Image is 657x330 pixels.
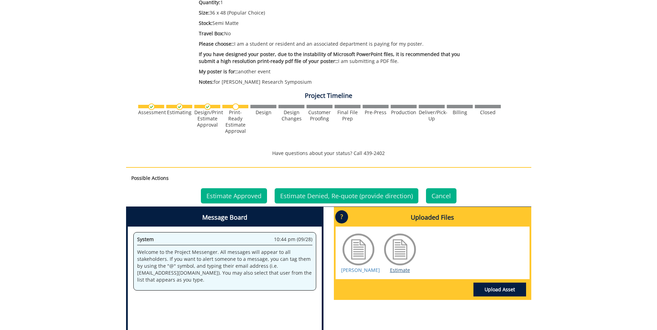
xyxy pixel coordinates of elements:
[391,109,417,116] div: Production
[199,9,470,16] p: 36 x 48 (Popular Choice)
[419,109,445,122] div: Deliver/Pick-Up
[204,103,211,110] img: checkmark
[199,30,470,37] p: No
[137,236,154,242] span: System
[199,79,214,85] span: Notes:
[473,283,526,296] a: Upload Asset
[341,267,380,273] a: [PERSON_NAME]
[336,209,530,227] h4: Uploaded Files
[131,175,169,181] strong: Possible Actions
[475,109,501,116] div: Closed
[126,92,531,99] h4: Project Timeline
[390,267,410,273] a: Estimate
[274,236,312,243] span: 10:44 pm (09/28)
[199,40,234,47] span: Please choose::
[232,103,239,110] img: no
[199,51,470,65] p: I am submitting a PDF file.
[126,150,531,157] p: Have questions about your status? Call 439-2402
[194,109,220,128] div: Design/Print Estimate Approval
[275,188,418,203] a: Estimate Denied, Re-quote (provide direction)
[138,109,164,116] div: Assessment
[447,109,473,116] div: Billing
[166,109,192,116] div: Estimating
[199,79,470,85] p: for [PERSON_NAME] Research Symposium
[199,9,210,16] span: Size:
[222,109,248,134] div: Print-Ready Estimate Approval
[199,51,460,64] span: If you have designed your poster, due to the instability of Microsoft PowerPoint files, it is rec...
[199,20,470,27] p: Semi Matte
[363,109,389,116] div: Pre-Press
[199,68,470,75] p: another event
[335,109,361,122] div: Final File Prep
[307,109,332,122] div: Customer Proofing
[199,30,224,37] span: Travel Box:
[199,40,470,47] p: I am a student or resident and an associated department is paying for my poster.
[128,209,322,227] h4: Message Board
[250,109,276,116] div: Design
[176,103,183,110] img: checkmark
[201,188,267,203] a: Estimate Approved
[426,188,456,203] a: Cancel
[278,109,304,122] div: Design Changes
[335,210,348,223] p: ?
[148,103,155,110] img: checkmark
[199,20,212,26] span: Stock:
[137,249,312,283] p: Welcome to the Project Messenger. All messages will appear to all stakeholders. If you want to al...
[199,68,238,75] span: My poster is for::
